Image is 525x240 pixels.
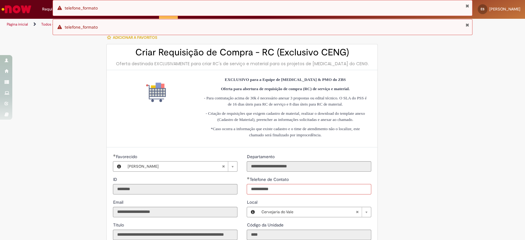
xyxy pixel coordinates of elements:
span: Local [247,199,258,205]
img: Criar Requisição de Compra - RC (Exclusivo CENG) [146,82,166,102]
h2: Criar Requisição de Compra - RC (Exclusivo CENG) [113,47,371,58]
span: Telefone de Contato [249,177,290,182]
span: Obrigatório Preenchido [247,177,249,179]
span: - Para contratação acima de 30k é necessário anexar 3 propostas ou edital técnico. O SLA do PSS é... [204,96,367,106]
span: Necessários - Favorecido [116,154,138,159]
span: telefone_formato [65,24,98,30]
input: Email [113,207,237,217]
span: Obrigatório Preenchido [113,154,116,157]
button: Favorecido, Visualizar este registro Elisangela Damaceno Da Silva [113,162,124,171]
a: Página inicial [7,22,28,27]
span: Somente leitura - Título [113,222,125,228]
span: [PERSON_NAME] [127,162,222,171]
abbr: Limpar campo Local [352,207,362,217]
input: Título [113,230,237,240]
span: Adicionar a Favoritos [113,35,157,40]
div: Oferta destinada EXCLUSIVAMENTE para criar RC's de serviço e material para os projetos de [MEDICA... [113,61,371,67]
button: Local, Visualizar este registro Cervejaria do Vale [247,207,258,217]
ul: Trilhas de página [5,19,345,30]
label: Somente leitura - Departamento [247,154,276,160]
img: ServiceNow [1,3,32,15]
span: [PERSON_NAME] [489,6,520,12]
strong: Oferta para abertura de requisição de compra (RC) de serviço e material. [221,86,350,91]
input: Código da Unidade [247,230,371,240]
abbr: Limpar campo Favorecido [219,162,228,171]
input: ID [113,184,237,194]
label: Somente leitura - Título [113,222,125,228]
button: Fechar Notificação [465,22,469,27]
span: Cervejaria do Vale [261,207,356,217]
span: *Caso ocorra a informação que existe cadastro e o time de atendimento não o localize, este chamad... [211,126,360,137]
a: [PERSON_NAME]Limpar campo Favorecido [124,162,237,171]
span: ES [481,7,484,11]
a: Cervejaria do ValeLimpar campo Local [258,207,371,217]
span: Somente leitura - Departamento [247,154,276,159]
span: Requisições [42,6,64,12]
a: Todos os Catálogos [41,22,74,27]
strong: para a Equipe de [MEDICAL_DATA] & PMO do ZBS [250,77,346,82]
label: Somente leitura - ID [113,176,118,182]
label: Somente leitura - Código da Unidade [247,222,284,228]
label: Somente leitura - Email [113,199,124,205]
span: telefone_formato [65,5,98,11]
button: Fechar Notificação [465,3,469,8]
strong: EXCLUSIVO [225,77,249,82]
input: Telefone de Contato [247,184,371,194]
span: - Criação de requisições que exigem cadastro de material, realizar o download do template anexo (... [206,111,365,122]
span: Somente leitura - Código da Unidade [247,222,284,228]
input: Departamento [247,161,371,172]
